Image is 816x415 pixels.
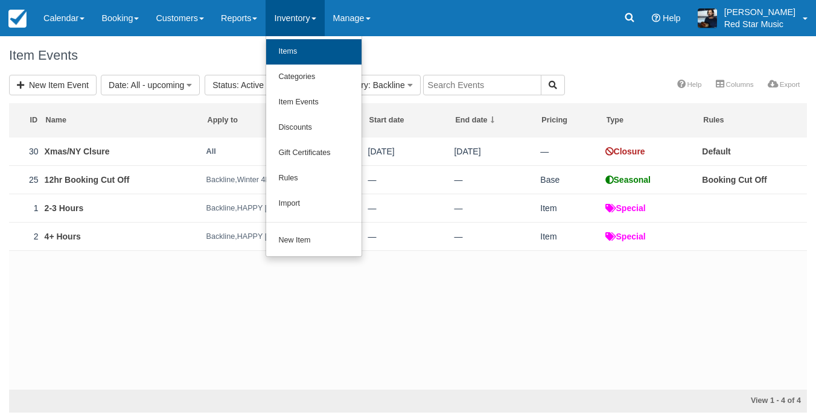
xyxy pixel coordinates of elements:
button: Category: Backline [326,75,420,95]
a: Xmas/NY Clsure [45,147,110,156]
em: All [206,147,362,156]
strong: Closure [605,147,645,156]
td: Backline,HAPPY FRIDAY SPECIAL!... [203,194,365,222]
td: — [451,194,537,222]
div: Apply to [208,115,361,125]
td: Backline,HAPPY FRIDAY SPECIAL!... [203,222,365,250]
div: Name [46,115,199,125]
td: Backline,Winter 4hr Evening Specials... [203,165,365,194]
em: Backline,HAPPY [DATE] SPECIAL!... [206,204,362,212]
td: — [365,222,451,250]
td: Special [602,194,700,222]
td: — [365,194,451,222]
div: Type [607,115,695,125]
div: ID [13,115,37,125]
div: Start date [369,115,447,125]
h1: Item Events [9,48,209,63]
span: Date [109,80,127,90]
td: 25 [9,165,42,194]
div: Rules [703,115,803,125]
td: 2-3 Hours [42,194,203,222]
td: December 22 2025 [365,138,451,166]
a: 12hr Booking Cut Off [45,175,130,185]
a: Export [760,76,807,93]
td: — [537,138,602,166]
td: Item [537,222,602,250]
a: Rules [266,166,362,191]
strong: Special [605,232,646,241]
ul: Inventory [266,36,362,257]
td: Xmas/NY Clsure [42,138,203,166]
ul: More [670,76,807,95]
a: 2-3 Hours [45,203,84,213]
span: : All - upcoming [127,80,185,90]
button: Date: All - upcoming [101,75,200,95]
td: All [203,138,365,166]
td: Special [602,222,700,250]
a: 4+ Hours [45,232,81,241]
a: Booking Cut Off [702,175,767,185]
td: 1 [9,194,42,222]
td: 30 [9,138,42,166]
a: Categories [266,65,362,90]
button: Status: Active [205,75,279,95]
a: New Item Event [9,75,97,95]
td: Item [537,194,602,222]
div: View 1 - 4 of 4 [547,396,801,407]
p: Red Star Music [724,18,795,30]
strong: Seasonal [605,175,651,185]
div: Pricing [541,115,598,125]
a: Gift Certificates [266,141,362,166]
td: Booking Cut Off [699,165,807,194]
td: 12hr Booking Cut Off [42,165,203,194]
span: Status [212,80,237,90]
td: Seasonal [602,165,700,194]
td: January 05 2026 [451,138,537,166]
td: Closure [602,138,700,166]
td: — [451,165,537,194]
a: Item Events [266,90,362,115]
div: End date [455,115,533,125]
td: Base [537,165,602,194]
a: Discounts [266,115,362,141]
td: Default [699,138,807,166]
a: Items [266,39,362,65]
a: New Item [266,228,362,253]
td: — [451,222,537,250]
span: Help [663,13,681,23]
em: Backline,Winter 4hr Evening Specials... [206,176,362,184]
em: Backline,HAPPY [DATE] SPECIAL!... [206,232,362,241]
td: 4+ Hours [42,222,203,250]
a: Columns [709,76,760,93]
a: Default [702,147,730,156]
span: : Active [237,80,264,90]
span: : Backline [368,80,405,90]
img: checkfront-main-nav-mini-logo.png [8,10,27,28]
input: Search Events [423,75,541,95]
p: [PERSON_NAME] [724,6,795,18]
strong: Special [605,203,646,213]
img: A1 [698,8,717,28]
i: Help [652,14,660,22]
td: — [365,165,451,194]
a: Import [266,191,362,217]
a: Help [670,76,709,93]
td: 2 [9,222,42,250]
